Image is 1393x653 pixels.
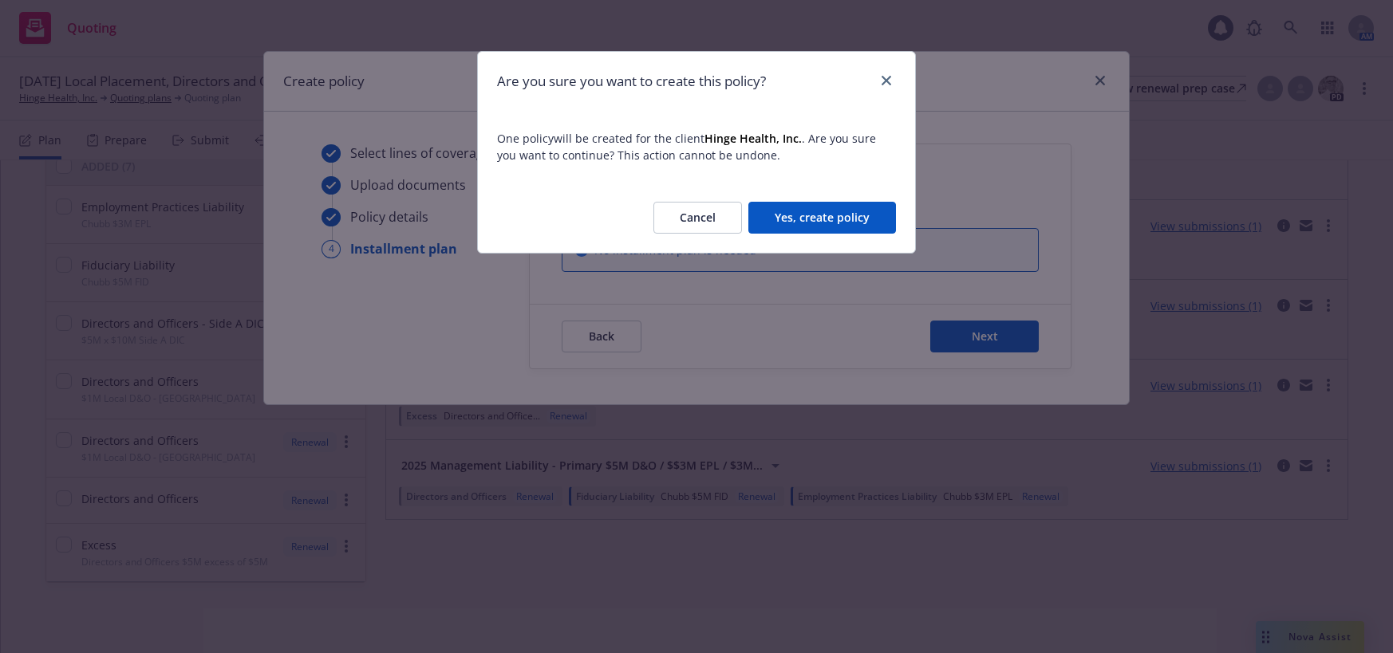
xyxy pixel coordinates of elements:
[497,130,896,163] span: One policy will be created for the client . Are you sure you want to continue? This action cannot...
[877,71,896,90] a: close
[748,202,896,234] button: Yes, create policy
[497,71,766,92] h1: Are you sure you want to create this policy?
[704,131,802,146] strong: Hinge Health, Inc.
[653,202,742,234] button: Cancel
